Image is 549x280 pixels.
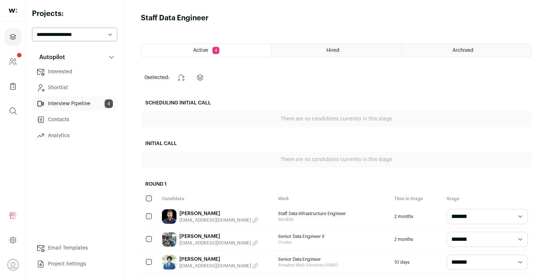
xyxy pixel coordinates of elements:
[179,263,251,269] span: [EMAIL_ADDRESS][DOMAIN_NAME]
[402,44,531,57] a: Archived
[32,65,117,79] a: Interested
[172,69,190,86] button: Change stage
[179,233,258,240] a: [PERSON_NAME]
[179,217,258,223] button: [EMAIL_ADDRESS][DOMAIN_NAME]
[32,128,117,143] a: Analytics
[9,9,17,13] img: wellfound-shorthand-0d5821cbd27db2630d0214b213865d53afaa358527fdda9d0ea32b1df1b89c2c.svg
[179,217,251,223] span: [EMAIL_ADDRESS][DOMAIN_NAME]
[162,255,176,269] img: 3739fe730f7b3e1beb00c4d5f5ce145b88444513d8bddeb2e6aa90995a3ba3e2.jpg
[326,48,339,53] span: Hired
[391,192,443,205] div: Time in Stage
[179,256,258,263] a: [PERSON_NAME]
[278,211,387,217] span: Staff Data Infrastructure Engineer
[7,259,19,271] button: Open dropdown
[158,192,274,205] div: Candidate
[4,53,21,70] a: Company and ATS Settings
[32,257,117,271] a: Project Settings
[278,217,387,222] span: Iterable
[179,263,258,269] button: [EMAIL_ADDRESS][DOMAIN_NAME]
[105,99,113,108] span: 4
[391,205,443,228] div: 2 months
[278,234,387,239] span: Senior Data Engineer II
[32,50,117,65] button: Autopilot
[141,152,532,168] div: There are no candidates currently in this stage
[4,78,21,95] a: Company Lists
[32,9,117,19] h2: Projects:
[272,44,401,57] a: Hired
[145,75,147,80] span: 0
[141,136,532,152] h2: Initial Call
[179,240,251,246] span: [EMAIL_ADDRESS][DOMAIN_NAME]
[391,251,443,273] div: 10 days
[141,176,532,192] h2: Round 1
[4,28,21,46] a: Projects
[278,239,387,245] span: Cruise
[278,262,387,268] span: Amazon Web Services (AWS)
[32,112,117,127] a: Contacts
[145,74,170,81] span: selected:
[193,48,208,53] span: Active
[274,192,391,205] div: Work
[443,192,532,205] div: Stage
[141,95,532,111] h2: Scheduling Initial Call
[391,228,443,251] div: 2 months
[32,241,117,255] a: Email Templates
[35,53,65,62] p: Autopilot
[162,232,176,247] img: d16ced50fb93598110e85746b35eb15096b3745cecd50e2329bfdfc65814127b.jpg
[452,48,473,53] span: Archived
[141,13,208,23] h1: Staff Data Engineer
[179,240,258,246] button: [EMAIL_ADDRESS][DOMAIN_NAME]
[179,210,258,217] a: [PERSON_NAME]
[212,47,219,54] span: 4
[278,256,387,262] span: Senior Data Engineer
[141,111,532,127] div: There are no candidates currently in this stage
[32,81,117,95] a: Shortlist
[162,209,176,224] img: ed61c45123a496c367007282f617003deb6ae665e16bebf4ef97777a920f0674
[32,96,117,111] a: Interview Pipeline4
